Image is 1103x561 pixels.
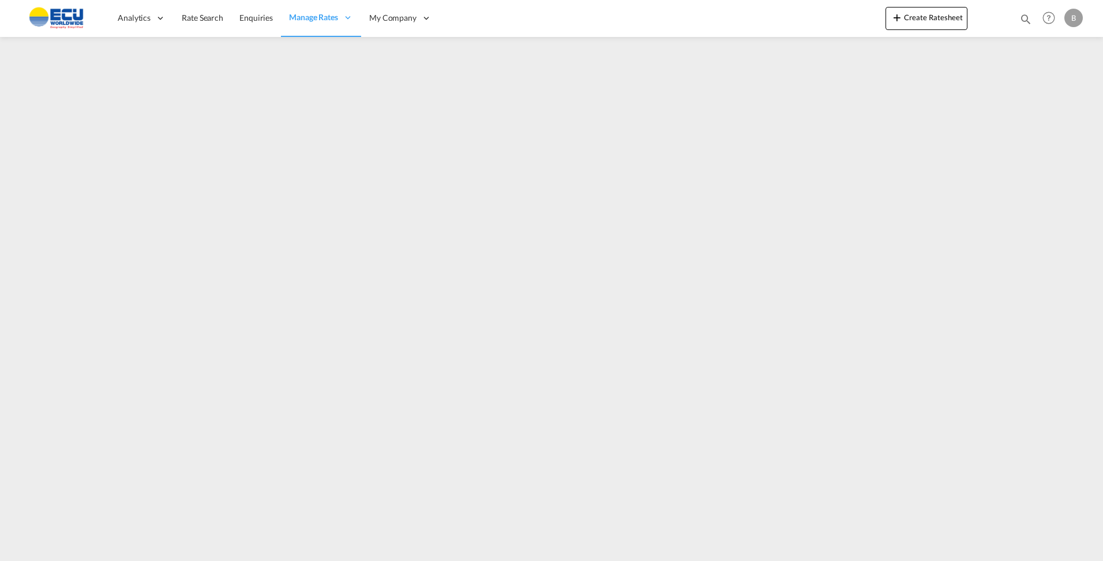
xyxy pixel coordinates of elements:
iframe: Chat [9,500,49,544]
div: B [1064,9,1083,27]
span: Enquiries [239,13,273,23]
div: Help [1039,8,1064,29]
span: Rate Search [182,13,223,23]
span: My Company [369,12,417,24]
md-icon: icon-magnify [1019,13,1032,25]
span: Manage Rates [289,12,338,23]
span: Analytics [118,12,151,24]
img: 6cccb1402a9411edb762cf9624ab9cda.png [17,5,95,31]
md-icon: icon-plus 400-fg [890,10,904,24]
div: icon-magnify [1019,13,1032,30]
button: icon-plus 400-fgCreate Ratesheet [886,7,967,30]
span: Help [1039,8,1059,28]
